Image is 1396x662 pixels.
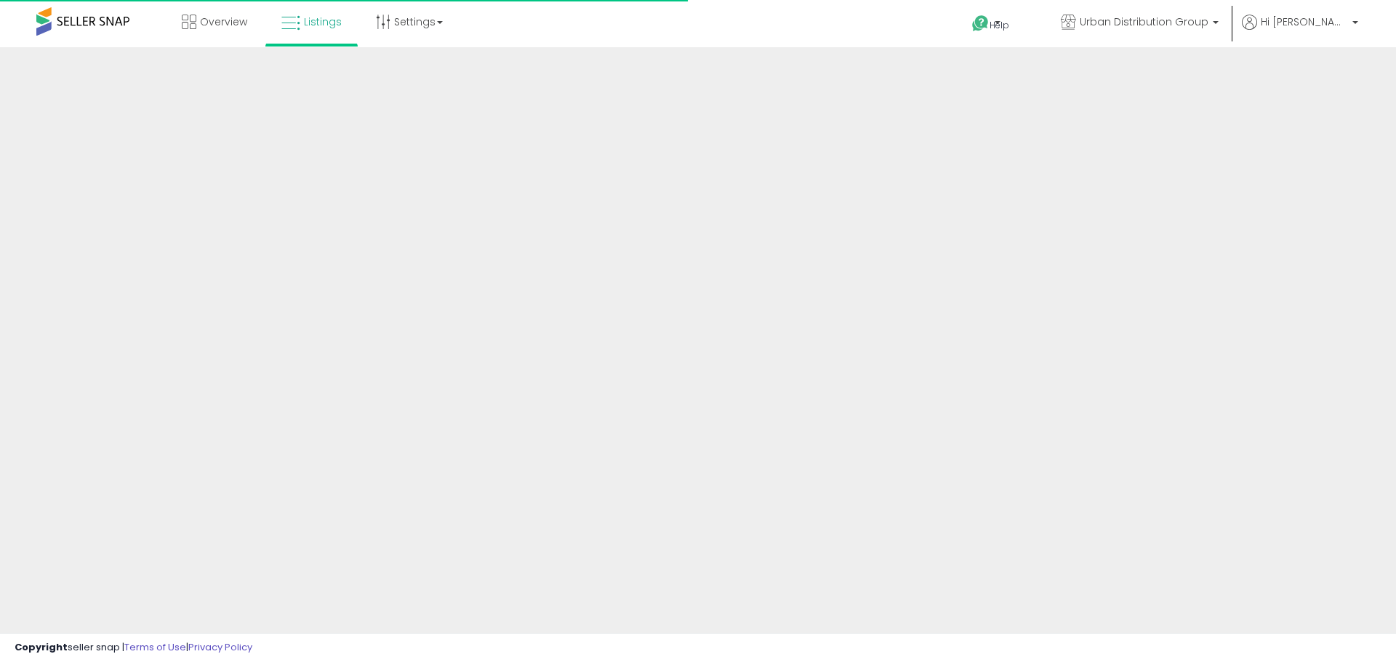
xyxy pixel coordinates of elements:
span: Urban Distribution Group [1080,15,1208,29]
a: Terms of Use [124,640,186,654]
span: Help [990,19,1009,31]
div: seller snap | | [15,641,252,655]
strong: Copyright [15,640,68,654]
a: Help [960,4,1038,47]
a: Privacy Policy [188,640,252,654]
span: Overview [200,15,247,29]
i: Get Help [971,15,990,33]
span: Listings [304,15,342,29]
a: Hi [PERSON_NAME] [1242,15,1358,47]
span: Hi [PERSON_NAME] [1261,15,1348,29]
